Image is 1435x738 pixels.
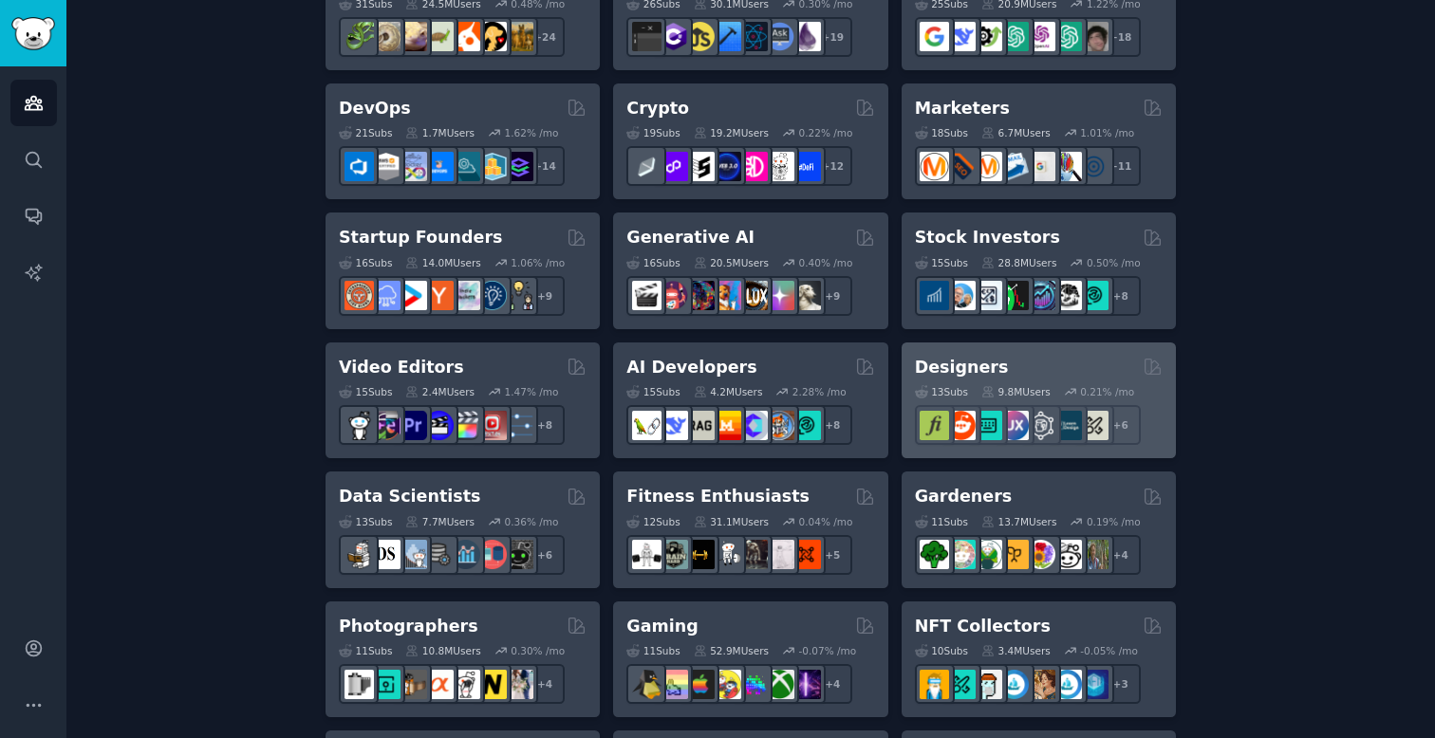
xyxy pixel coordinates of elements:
[371,670,401,699] img: streetphotography
[1053,22,1082,51] img: chatgpt_prompts_
[946,281,976,310] img: ValueInvesting
[1080,385,1134,398] div: 0.21 % /mo
[812,17,852,57] div: + 19
[339,126,392,139] div: 21 Sub s
[812,146,852,186] div: + 12
[765,22,794,51] img: AskComputerScience
[424,152,454,181] img: DevOpsLinks
[505,385,559,398] div: 1.47 % /mo
[405,126,475,139] div: 1.7M Users
[920,22,949,51] img: GoogleGeminiAI
[915,485,1013,508] h2: Gardeners
[477,540,507,569] img: datasets
[999,411,1029,440] img: UXDesign
[398,22,427,51] img: leopardgeckos
[405,515,475,528] div: 7.7M Users
[632,411,662,440] img: LangChain
[812,405,852,445] div: + 8
[405,256,480,269] div: 14.0M Users
[973,152,1002,181] img: AskMarketing
[694,256,769,269] div: 20.5M Users
[1079,22,1109,51] img: ArtificalIntelligence
[694,644,769,657] div: 52.9M Users
[451,670,480,699] img: canon
[999,281,1029,310] img: Trading
[1080,126,1134,139] div: 1.01 % /mo
[685,22,715,51] img: learnjavascript
[999,540,1029,569] img: GardeningUK
[659,540,688,569] img: GymMotivation
[398,411,427,440] img: premiere
[1053,540,1082,569] img: UrbanGardening
[659,670,688,699] img: CozyGamers
[1053,670,1082,699] img: OpenseaMarket
[799,515,853,528] div: 0.04 % /mo
[504,670,533,699] img: WeddingPhotography
[685,670,715,699] img: macgaming
[424,411,454,440] img: VideoEditors
[920,152,949,181] img: content_marketing
[345,540,374,569] img: MachineLearning
[659,281,688,310] img: dalle2
[792,540,821,569] img: personaltraining
[915,515,968,528] div: 11 Sub s
[920,670,949,699] img: NFTExchange
[738,540,768,569] img: fitness30plus
[1080,644,1138,657] div: -0.05 % /mo
[973,540,1002,569] img: SavageGarden
[799,126,853,139] div: 0.22 % /mo
[525,535,565,575] div: + 6
[712,670,741,699] img: GamerPals
[504,411,533,440] img: postproduction
[792,281,821,310] img: DreamBooth
[659,152,688,181] img: 0xPolygon
[981,385,1051,398] div: 9.8M Users
[405,385,475,398] div: 2.4M Users
[1026,670,1055,699] img: CryptoArt
[915,615,1051,638] h2: NFT Collectors
[405,644,480,657] div: 10.8M Users
[999,152,1029,181] img: Emailmarketing
[339,615,478,638] h2: Photographers
[812,664,852,704] div: + 4
[1087,256,1141,269] div: 0.50 % /mo
[1079,281,1109,310] img: technicalanalysis
[685,540,715,569] img: workout
[765,152,794,181] img: CryptoNews
[345,22,374,51] img: herpetology
[398,670,427,699] img: AnalogCommunity
[626,385,680,398] div: 15 Sub s
[1101,535,1141,575] div: + 4
[1053,281,1082,310] img: swingtrading
[1079,670,1109,699] img: DigitalItems
[1053,411,1082,440] img: learndesign
[504,540,533,569] img: data
[626,97,689,120] h2: Crypto
[946,152,976,181] img: bigseo
[1026,22,1055,51] img: OpenAIDev
[1101,146,1141,186] div: + 11
[812,535,852,575] div: + 5
[632,22,662,51] img: software
[525,405,565,445] div: + 8
[451,411,480,440] img: finalcutpro
[505,515,559,528] div: 0.36 % /mo
[345,152,374,181] img: azuredevops
[792,670,821,699] img: TwitchStreaming
[477,22,507,51] img: PetAdvice
[451,540,480,569] img: analytics
[973,281,1002,310] img: Forex
[339,356,464,379] h2: Video Editors
[738,152,768,181] img: defiblockchain
[525,664,565,704] div: + 4
[345,670,374,699] img: analog
[525,146,565,186] div: + 14
[626,256,680,269] div: 16 Sub s
[1079,411,1109,440] img: UX_Design
[694,126,769,139] div: 19.2M Users
[626,615,698,638] h2: Gaming
[765,670,794,699] img: XboxGamers
[511,256,565,269] div: 1.06 % /mo
[398,281,427,310] img: startup
[765,540,794,569] img: physicaltherapy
